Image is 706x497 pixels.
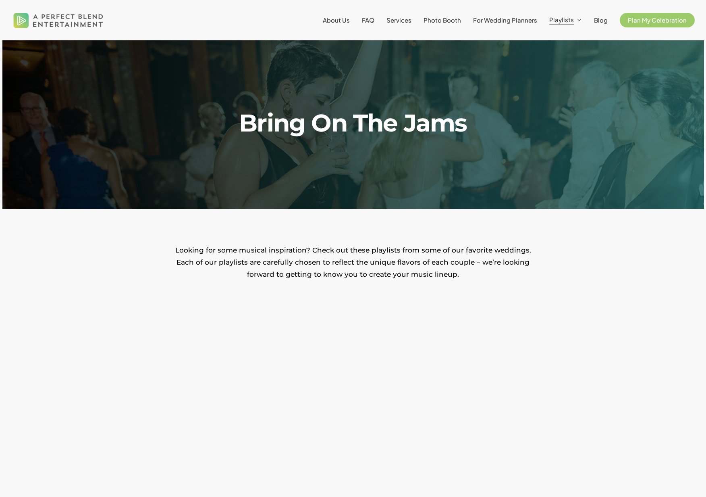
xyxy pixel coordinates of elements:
span: About Us [323,16,350,24]
span: Services [386,16,411,24]
span: Photo Booth [424,16,461,24]
span: Blog [594,16,608,24]
img: A Perfect Blend Entertainment [11,6,106,35]
a: Services [386,17,411,23]
a: Playlists [549,17,582,24]
a: About Us [323,17,350,23]
span: FAQ [362,16,374,24]
span: For Wedding Planners [473,16,537,24]
a: Blog [594,17,608,23]
a: FAQ [362,17,374,23]
a: Plan My Celebration [620,17,695,23]
p: Looking for some musical inspiration? Check out these playlists from some of our favorite wedding... [172,244,534,280]
span: Plan My Celebration [628,16,687,24]
a: For Wedding Planners [473,17,537,23]
h1: Bring On The Jams [151,111,555,135]
span: Playlists [549,16,574,23]
a: Photo Booth [424,17,461,23]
